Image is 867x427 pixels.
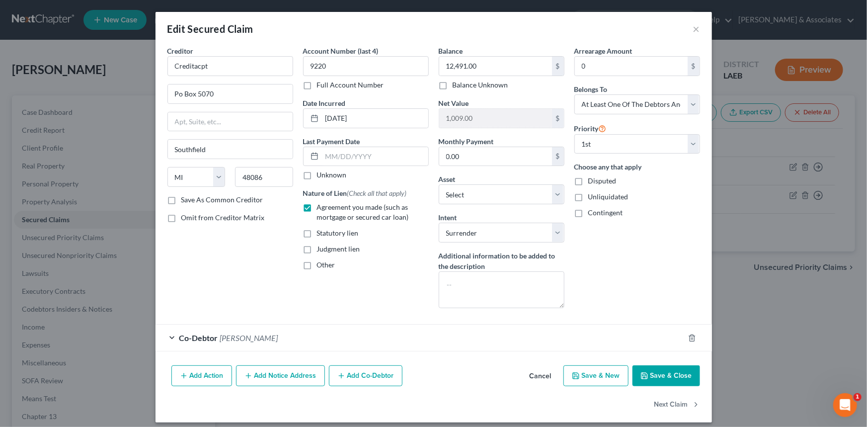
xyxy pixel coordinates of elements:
[552,147,564,166] div: $
[181,213,265,222] span: Omit from Creditor Matrix
[574,122,607,134] label: Priority
[439,46,463,56] label: Balance
[303,188,407,198] label: Nature of Lien
[179,333,218,342] span: Co-Debtor
[654,394,700,415] button: Next Claim
[168,112,293,131] input: Apt, Suite, etc...
[439,57,552,76] input: 0.00
[181,195,263,205] label: Save As Common Creditor
[439,212,457,223] label: Intent
[347,189,407,197] span: (Check all that apply)
[693,23,700,35] button: ×
[439,175,456,183] span: Asset
[563,365,629,386] button: Save & New
[439,109,552,128] input: 0.00
[303,46,379,56] label: Account Number (last 4)
[167,56,293,76] input: Search creditor by name...
[688,57,700,76] div: $
[588,208,623,217] span: Contingent
[439,136,494,147] label: Monthly Payment
[574,46,632,56] label: Arrearage Amount
[167,47,194,55] span: Creditor
[552,57,564,76] div: $
[317,260,335,269] span: Other
[303,98,346,108] label: Date Incurred
[632,365,700,386] button: Save & Close
[317,170,347,180] label: Unknown
[574,162,700,172] label: Choose any that apply
[522,366,559,386] button: Cancel
[322,109,428,128] input: MM/DD/YYYY
[439,98,469,108] label: Net Value
[833,393,857,417] iframe: Intercom live chat
[220,333,278,342] span: [PERSON_NAME]
[854,393,862,401] span: 1
[552,109,564,128] div: $
[317,203,409,221] span: Agreement you made (such as mortgage or secured car loan)
[575,57,688,76] input: 0.00
[317,229,359,237] span: Statutory lien
[236,365,325,386] button: Add Notice Address
[588,176,617,185] span: Disputed
[574,85,608,93] span: Belongs To
[439,147,552,166] input: 0.00
[322,147,428,166] input: MM/DD/YYYY
[317,80,384,90] label: Full Account Number
[317,245,360,253] span: Judgment lien
[167,22,253,36] div: Edit Secured Claim
[168,140,293,159] input: Enter city...
[303,56,429,76] input: XXXX
[171,365,232,386] button: Add Action
[329,365,402,386] button: Add Co-Debtor
[588,192,629,201] span: Unliquidated
[439,251,564,271] label: Additional information to be added to the description
[235,167,293,187] input: Enter zip...
[168,85,293,103] input: Enter address...
[453,80,508,90] label: Balance Unknown
[303,136,360,147] label: Last Payment Date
